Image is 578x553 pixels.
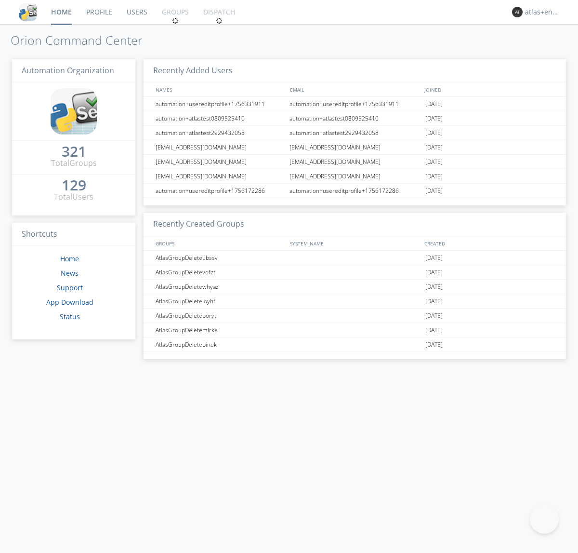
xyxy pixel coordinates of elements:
div: GROUPS [153,236,285,250]
a: Status [60,312,80,321]
div: AtlasGroupDeleteubssy [153,251,287,265]
div: AtlasGroupDeletewhyaz [153,280,287,294]
div: automation+usereditprofile+1756331911 [287,97,423,111]
img: spin.svg [216,17,223,24]
div: [EMAIL_ADDRESS][DOMAIN_NAME] [153,155,287,169]
span: [DATE] [425,169,443,184]
div: [EMAIL_ADDRESS][DOMAIN_NAME] [153,140,287,154]
div: automation+atlastest0809525410 [287,111,423,125]
iframe: Toggle Customer Support [530,505,559,534]
div: AtlasGroupDeleteboryt [153,309,287,323]
div: [EMAIL_ADDRESS][DOMAIN_NAME] [287,169,423,183]
a: AtlasGroupDeleteloyhf[DATE] [144,294,566,309]
img: spin.svg [172,17,179,24]
span: [DATE] [425,97,443,111]
span: [DATE] [425,184,443,198]
a: AtlasGroupDeleteubssy[DATE] [144,251,566,265]
div: automation+usereditprofile+1756172286 [287,184,423,198]
a: [EMAIL_ADDRESS][DOMAIN_NAME][EMAIL_ADDRESS][DOMAIN_NAME][DATE] [144,155,566,169]
div: [EMAIL_ADDRESS][DOMAIN_NAME] [287,155,423,169]
div: automation+atlastest2929432058 [153,126,287,140]
span: [DATE] [425,126,443,140]
div: EMAIL [288,82,422,96]
div: JOINED [422,82,557,96]
a: automation+usereditprofile+1756331911automation+usereditprofile+1756331911[DATE] [144,97,566,111]
span: Automation Organization [22,65,114,76]
span: [DATE] [425,251,443,265]
span: [DATE] [425,155,443,169]
img: cddb5a64eb264b2086981ab96f4c1ba7 [19,3,37,21]
div: CREATED [422,236,557,250]
span: [DATE] [425,294,443,309]
a: automation+atlastest2929432058automation+atlastest2929432058[DATE] [144,126,566,140]
h3: Shortcuts [12,223,135,246]
div: Total Users [54,191,93,202]
span: [DATE] [425,280,443,294]
div: Total Groups [51,158,97,169]
span: [DATE] [425,323,443,337]
div: 321 [62,147,86,156]
div: automation+usereditprofile+1756331911 [153,97,287,111]
h3: Recently Created Groups [144,213,566,236]
span: [DATE] [425,309,443,323]
span: [DATE] [425,111,443,126]
div: 129 [62,180,86,190]
a: Support [57,283,83,292]
div: [EMAIL_ADDRESS][DOMAIN_NAME] [287,140,423,154]
a: News [61,269,79,278]
div: automation+usereditprofile+1756172286 [153,184,287,198]
div: SYSTEM_NAME [288,236,422,250]
span: [DATE] [425,265,443,280]
h3: Recently Added Users [144,59,566,83]
a: AtlasGroupDeletewhyaz[DATE] [144,280,566,294]
img: 373638.png [512,7,523,17]
a: 129 [62,180,86,191]
div: automation+atlastest0809525410 [153,111,287,125]
div: automation+atlastest2929432058 [287,126,423,140]
img: cddb5a64eb264b2086981ab96f4c1ba7 [51,88,97,135]
a: [EMAIL_ADDRESS][DOMAIN_NAME][EMAIL_ADDRESS][DOMAIN_NAME][DATE] [144,140,566,155]
span: [DATE] [425,337,443,352]
div: AtlasGroupDeletemlrke [153,323,287,337]
a: AtlasGroupDeleteboryt[DATE] [144,309,566,323]
a: Home [60,254,79,263]
div: [EMAIL_ADDRESS][DOMAIN_NAME] [153,169,287,183]
a: automation+usereditprofile+1756172286automation+usereditprofile+1756172286[DATE] [144,184,566,198]
div: atlas+english0002 [525,7,561,17]
div: AtlasGroupDeletebinek [153,337,287,351]
div: NAMES [153,82,285,96]
div: AtlasGroupDeleteloyhf [153,294,287,308]
a: AtlasGroupDeletemlrke[DATE] [144,323,566,337]
div: AtlasGroupDeletevofzt [153,265,287,279]
a: App Download [46,297,93,307]
a: 321 [62,147,86,158]
a: AtlasGroupDeletebinek[DATE] [144,337,566,352]
a: automation+atlastest0809525410automation+atlastest0809525410[DATE] [144,111,566,126]
span: [DATE] [425,140,443,155]
a: [EMAIL_ADDRESS][DOMAIN_NAME][EMAIL_ADDRESS][DOMAIN_NAME][DATE] [144,169,566,184]
a: AtlasGroupDeletevofzt[DATE] [144,265,566,280]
